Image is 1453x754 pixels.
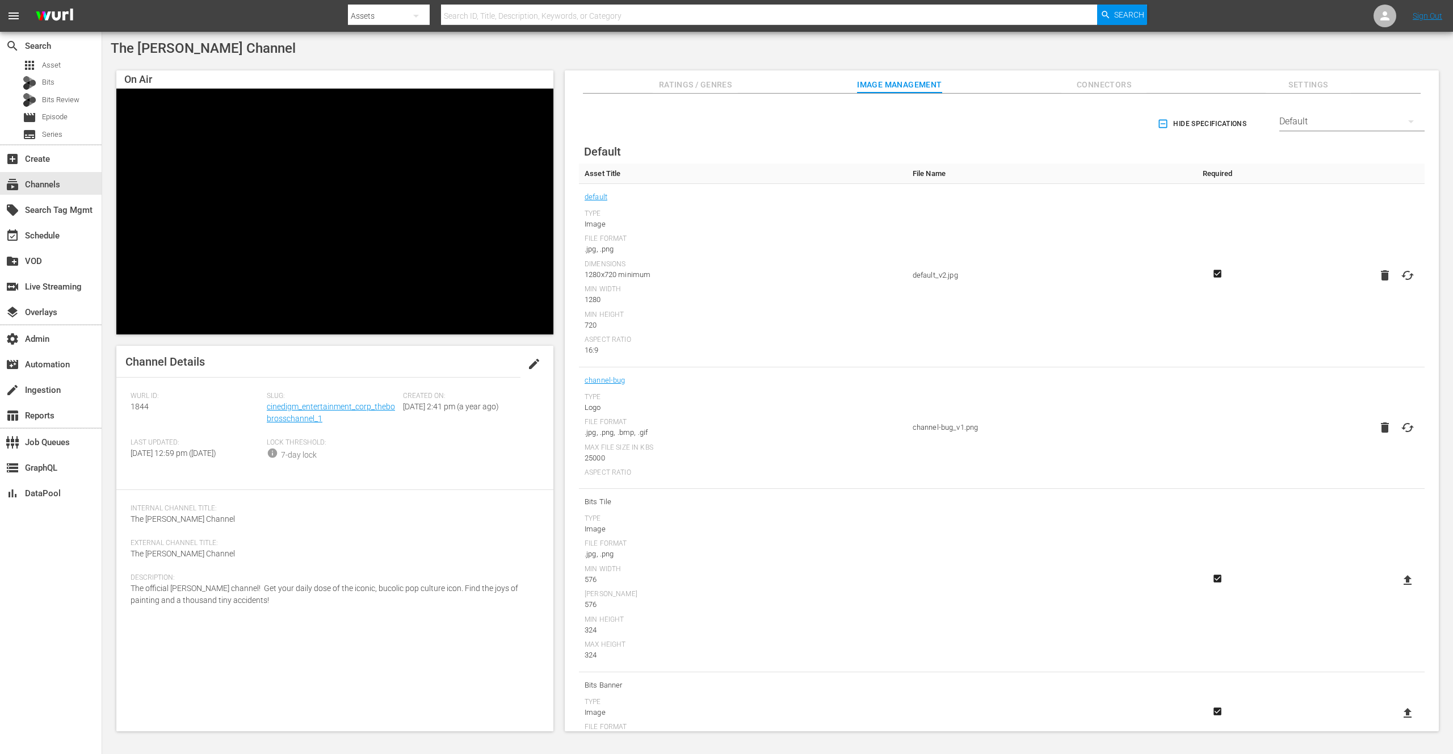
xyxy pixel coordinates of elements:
div: Min Height [585,311,901,320]
span: The [PERSON_NAME] Channel [131,549,235,558]
div: 720 [585,320,901,331]
div: File Format [585,723,901,732]
span: Live Streaming [6,280,19,294]
span: Default [584,145,621,158]
button: edit [520,350,548,378]
div: Type [585,514,901,523]
span: Schedule [6,229,19,242]
span: Search [1114,5,1144,25]
span: Slug: [267,392,397,401]
span: [DATE] 12:59 pm ([DATE]) [131,449,216,458]
span: Create [6,152,19,166]
span: Asset [23,58,36,72]
th: File Name [907,164,1183,184]
div: Aspect Ratio [585,468,901,477]
span: Lock Threshold: [267,438,397,447]
span: Job Queues [6,435,19,449]
a: cinedigm_entertainment_corp_thebobrosschannel_1 [267,402,395,423]
div: 324 [585,625,901,636]
span: Series [42,129,62,140]
span: VOD [6,254,19,268]
div: .jpg, .png [585,244,901,255]
div: Type [585,698,901,707]
div: Aspect Ratio [585,336,901,345]
span: Channel Details [125,355,205,368]
div: .jpg, .png, .bmp, .gif [585,427,901,438]
div: Bits Review [23,93,36,107]
svg: Required [1211,269,1224,279]
span: The official [PERSON_NAME] channel! Get your daily dose of the iconic, bucolic pop culture icon. ... [131,584,518,605]
span: Ratings / Genres [653,78,738,92]
td: default_v2.jpg [907,184,1183,367]
span: Episode [23,111,36,124]
span: DataPool [6,487,19,500]
span: menu [7,9,20,23]
span: Internal Channel Title: [131,504,534,513]
span: Bits Tile [585,495,901,509]
span: Episode [42,111,68,123]
button: Hide Specifications [1155,108,1251,140]
div: Min Width [585,285,901,294]
span: On Air [124,73,152,85]
div: [PERSON_NAME] [585,590,901,599]
div: .jpg, .png [585,548,901,560]
span: 1844 [131,402,149,411]
div: Image [585,523,901,535]
span: Settings [1266,78,1351,92]
div: File Format [585,539,901,548]
span: Admin [6,332,19,346]
a: default [585,190,607,204]
span: Hide Specifications [1160,118,1246,130]
span: Image Management [857,78,942,92]
div: 576 [585,599,901,610]
svg: Required [1211,573,1224,584]
img: ans4CAIJ8jUAAAAAAAAAAAAAAAAAAAAAAAAgQb4GAAAAAAAAAAAAAAAAAAAAAAAAJMjXAAAAAAAAAAAAAAAAAAAAAAAAgAT5G... [27,3,82,30]
div: 576 [585,574,901,585]
span: External Channel Title: [131,539,534,548]
span: Bits Review [42,94,79,106]
td: channel-bug_v1.png [907,367,1183,489]
div: 1280 [585,294,901,305]
span: Bits [42,77,54,88]
span: [DATE] 2:41 pm (a year ago) [403,402,499,411]
span: local_offer [6,203,19,217]
span: Last Updated: [131,438,261,447]
div: File Format [585,234,901,244]
span: Description: [131,573,534,583]
div: Default [1279,106,1425,137]
th: Asset Title [579,164,907,184]
div: Type [585,210,901,219]
span: Overlays [6,305,19,319]
div: Min Width [585,565,901,574]
span: edit [527,357,541,371]
span: Wurl ID: [131,392,261,401]
a: Sign Out [1413,11,1442,20]
button: Search [1097,5,1147,25]
div: 25000 [585,453,901,464]
div: Image [585,219,901,230]
span: Search [6,39,19,53]
span: info [267,447,278,459]
span: Connectors [1061,78,1147,92]
div: 324 [585,650,901,661]
div: Video Player [116,89,553,334]
div: Min Height [585,615,901,625]
div: Type [585,393,901,402]
div: Bits [23,76,36,90]
div: 16:9 [585,345,901,356]
span: The [PERSON_NAME] Channel [131,514,235,523]
svg: Required [1211,706,1224,717]
th: Required [1183,164,1252,184]
div: 7-day lock [281,449,317,461]
span: Created On: [403,392,534,401]
span: Reports [6,409,19,422]
span: Series [23,128,36,141]
div: Logo [585,402,901,413]
span: Bits Banner [585,678,901,693]
div: Max File Size In Kbs [585,443,901,453]
span: subscriptions [6,178,19,191]
div: 1280x720 minimum [585,269,901,280]
span: Asset [42,60,61,71]
div: File Format [585,418,901,427]
span: GraphQL [6,461,19,475]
